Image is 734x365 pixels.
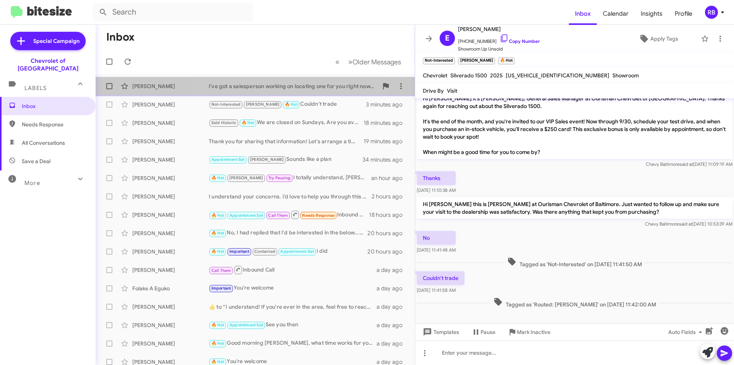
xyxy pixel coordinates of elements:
[698,6,726,19] button: RB
[597,3,635,25] a: Calendar
[211,359,224,364] span: 🔥 Hot
[106,31,135,43] h1: Inbox
[254,249,275,254] span: Contacted
[421,325,459,339] span: Templates
[302,213,335,218] span: Needs Response
[423,72,447,79] span: Chevrolet
[458,25,540,34] span: [PERSON_NAME]
[209,210,369,219] div: Inbound Call
[367,229,409,237] div: 20 hours ago
[352,58,401,66] span: Older Messages
[246,102,280,107] span: [PERSON_NAME]
[209,284,377,293] div: You're welcome
[363,156,409,164] div: 34 minutes ago
[132,82,209,90] div: [PERSON_NAME]
[415,325,465,339] button: Templates
[372,193,409,200] div: 2 hours ago
[331,54,344,70] button: Previous
[680,161,693,167] span: said at
[377,321,409,329] div: a day ago
[209,247,367,256] div: I did
[22,102,87,110] span: Inbox
[417,247,456,253] span: [DATE] 11:41:48 AM
[10,32,86,50] a: Special Campaign
[417,231,456,245] p: No
[280,249,314,254] span: Appointment Set
[377,340,409,347] div: a day ago
[417,197,732,219] p: Hi [PERSON_NAME] this is [PERSON_NAME] at Ourisman Chevrolet of Baltimore. Just wanted to follow ...
[132,137,209,145] div: [PERSON_NAME]
[209,155,363,164] div: Sounds like a plan
[344,54,406,70] button: Next
[447,87,457,94] span: Visit
[268,213,288,218] span: Call Them
[417,171,456,185] p: Thanks
[211,322,224,327] span: 🔥 Hot
[506,72,609,79] span: [US_VEHICLE_IDENTIFICATION_NUMBER]
[619,32,697,46] button: Apply Tags
[24,85,47,92] span: Labels
[132,285,209,292] div: Folake A Eguko
[377,266,409,274] div: a day ago
[209,321,377,329] div: See you then
[645,221,732,227] span: Chevy Baltimore [DATE] 10:53:39 AM
[132,303,209,311] div: [PERSON_NAME]
[377,303,409,311] div: a day ago
[93,3,253,21] input: Search
[371,174,409,182] div: an hour ago
[331,54,406,70] nav: Page navigation example
[417,271,464,285] p: Couldn't trade
[209,118,364,127] div: We are closed on Sundays, Are you available [DATE]?
[132,119,209,127] div: [PERSON_NAME]
[211,231,224,236] span: 🔥 Hot
[132,340,209,347] div: [PERSON_NAME]
[211,175,224,180] span: 🔥 Hot
[209,303,377,311] div: ​👍​ to “ I understand! If you're ever in the area, feel free to reach out ”
[569,3,597,25] a: Inbox
[229,175,263,180] span: [PERSON_NAME]
[364,137,409,145] div: 19 minutes ago
[132,193,209,200] div: [PERSON_NAME]
[285,102,298,107] span: 🔥 Hot
[132,248,209,255] div: [PERSON_NAME]
[458,57,495,64] small: [PERSON_NAME]
[669,3,698,25] a: Profile
[367,248,409,255] div: 20 hours ago
[705,6,718,19] div: RB
[211,157,245,162] span: Appointment Set
[209,193,372,200] div: I understand your concerns. I’d love to help you through this and discuss the potential for selli...
[377,285,409,292] div: a day ago
[211,102,241,107] span: Not-Interested
[445,32,450,44] span: E
[646,161,732,167] span: Chevy Baltimore [DATE] 11:09:19 AM
[481,325,495,339] span: Pause
[366,101,409,108] div: 3 minutes ago
[498,57,515,64] small: 🔥 Hot
[209,100,366,109] div: Couldn't trade
[504,257,645,268] span: Tagged as 'Not-Interested' on [DATE] 11:41:50 AM
[211,120,237,125] span: Sold Historic
[132,266,209,274] div: [PERSON_NAME]
[211,249,224,254] span: 🔥 Hot
[242,120,255,125] span: 🔥 Hot
[500,38,540,44] a: Copy Number
[668,325,705,339] span: Auto Fields
[132,101,209,108] div: [PERSON_NAME]
[22,139,65,147] span: All Conversations
[211,213,224,218] span: 🔥 Hot
[211,268,231,273] span: Call Them
[132,211,209,219] div: [PERSON_NAME]
[132,174,209,182] div: [PERSON_NAME]
[650,32,678,46] span: Apply Tags
[458,34,540,45] span: [PHONE_NUMBER]
[209,137,364,145] div: Thank you for sharing that information! Let's arrange a time to assess your Equinox and explore y...
[612,72,639,79] span: Showroom
[348,57,352,67] span: »
[635,3,669,25] a: Insights
[132,229,209,237] div: [PERSON_NAME]
[229,322,263,327] span: Appointment Set
[22,121,87,128] span: Needs Response
[268,175,291,180] span: Try Pausing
